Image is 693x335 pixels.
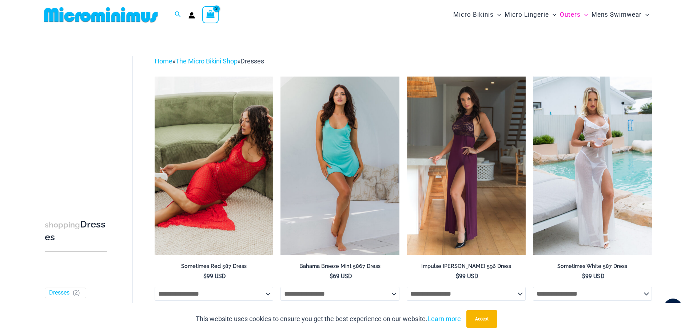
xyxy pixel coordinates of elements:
[453,5,494,24] span: Micro Bikinis
[582,273,605,280] bdi: 99 USD
[75,289,78,296] span: 2
[592,5,642,24] span: Mens Swimwear
[41,7,161,23] img: MM SHOP LOGO FLAT
[73,289,80,297] span: ( )
[280,263,399,270] h2: Bahama Breeze Mint 5867 Dress
[642,5,649,24] span: Menu Toggle
[240,57,264,65] span: Dresses
[505,5,549,24] span: Micro Lingerie
[196,313,461,324] p: This website uses cookies to ensure you get the best experience on our website.
[155,77,274,255] a: Sometimes Red 587 Dress 10Sometimes Red 587 Dress 09Sometimes Red 587 Dress 09
[407,77,526,255] img: Impulse Berry 596 Dress 02
[155,263,274,270] h2: Sometimes Red 587 Dress
[155,77,274,255] img: Sometimes Red 587 Dress 10
[456,273,478,280] bdi: 99 USD
[330,273,333,280] span: $
[175,10,181,19] a: Search icon link
[280,263,399,272] a: Bahama Breeze Mint 5867 Dress
[155,57,172,65] a: Home
[407,263,526,270] h2: Impulse [PERSON_NAME] 596 Dress
[407,263,526,272] a: Impulse [PERSON_NAME] 596 Dress
[558,4,590,26] a: OutersMenu ToggleMenu Toggle
[203,273,207,280] span: $
[49,289,69,297] a: Dresses
[427,315,461,323] a: Learn more
[590,4,651,26] a: Mens SwimwearMenu ToggleMenu Toggle
[533,263,652,270] h2: Sometimes White 587 Dress
[560,5,581,24] span: Outers
[581,5,588,24] span: Menu Toggle
[533,263,652,272] a: Sometimes White 587 Dress
[45,50,110,196] iframe: TrustedSite Certified
[450,3,652,27] nav: Site Navigation
[188,12,195,19] a: Account icon link
[280,77,399,255] img: Bahama Breeze Mint 5867 Dress 01
[533,77,652,255] a: Sometimes White 587 Dress 08Sometimes White 587 Dress 09Sometimes White 587 Dress 09
[407,77,526,255] a: Impulse Berry 596 Dress 02Impulse Berry 596 Dress 03Impulse Berry 596 Dress 03
[280,77,399,255] a: Bahama Breeze Mint 5867 Dress 01Bahama Breeze Mint 5867 Dress 03Bahama Breeze Mint 5867 Dress 03
[202,6,219,23] a: View Shopping Cart, 3 items
[494,5,501,24] span: Menu Toggle
[582,273,585,280] span: $
[330,273,352,280] bdi: 69 USD
[549,5,556,24] span: Menu Toggle
[175,57,238,65] a: The Micro Bikini Shop
[533,77,652,255] img: Sometimes White 587 Dress 08
[503,4,558,26] a: Micro LingerieMenu ToggleMenu Toggle
[45,220,80,229] span: shopping
[45,218,107,244] h3: Dresses
[451,4,503,26] a: Micro BikinisMenu ToggleMenu Toggle
[466,310,497,328] button: Accept
[456,273,459,280] span: $
[155,263,274,272] a: Sometimes Red 587 Dress
[203,273,226,280] bdi: 99 USD
[155,57,264,65] span: » »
